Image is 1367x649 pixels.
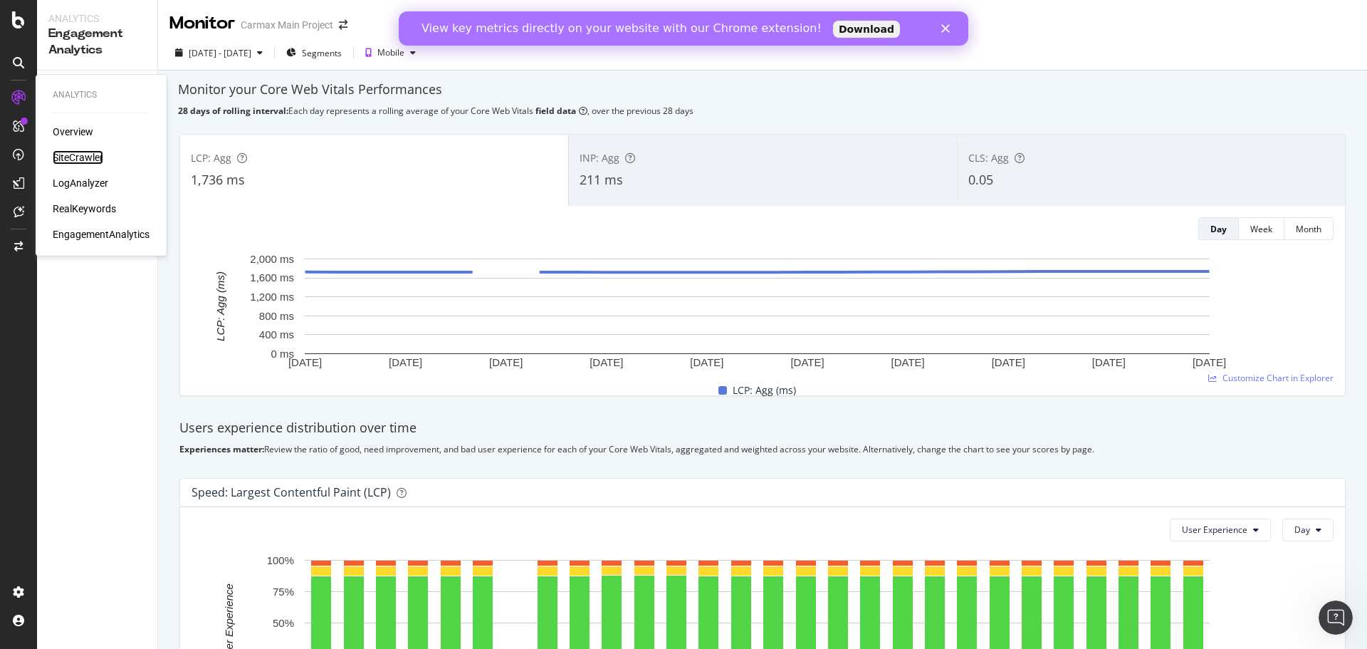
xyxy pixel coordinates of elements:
[339,20,347,30] div: arrow-right-arrow-left
[48,26,146,58] div: Engagement Analytics
[1208,372,1334,384] a: Customize Chart in Explorer
[53,202,116,216] a: RealKeywords
[790,356,824,368] text: [DATE]
[580,151,619,165] span: INP: Agg
[1319,601,1353,635] iframe: Intercom live chat
[53,150,103,165] a: SiteCrawler
[53,227,150,242] a: EngagementAnalytics
[543,13,557,21] div: Close
[1198,217,1239,240] button: Day
[489,356,523,368] text: [DATE]
[192,251,1323,370] svg: A chart.
[259,328,294,341] text: 400 ms
[1296,223,1321,235] div: Month
[169,11,235,36] div: Monitor
[250,253,294,265] text: 2,000 ms
[992,356,1025,368] text: [DATE]
[733,382,796,399] span: LCP: Agg (ms)
[1282,519,1334,541] button: Day
[241,18,333,32] div: Carmax Main Project
[1092,356,1126,368] text: [DATE]
[48,11,146,26] div: Analytics
[191,151,231,165] span: LCP: Agg
[179,443,1346,455] div: Review the ratio of good, need improvement, and bad user experience for each of your Core Web Vit...
[273,586,294,598] text: 75%
[1193,356,1226,368] text: [DATE]
[288,356,322,368] text: [DATE]
[968,151,1009,165] span: CLS: Agg
[1284,217,1334,240] button: Month
[535,105,576,117] b: field data
[267,554,294,566] text: 100%
[191,171,245,188] span: 1,736 ms
[1182,524,1247,536] span: User Experience
[360,41,421,64] button: Mobile
[389,356,422,368] text: [DATE]
[169,41,268,64] button: [DATE] - [DATE]
[271,348,294,360] text: 0 ms
[399,11,968,46] iframe: Intercom live chat banner
[891,356,925,368] text: [DATE]
[179,419,1346,437] div: Users experience distribution over time
[178,105,1347,117] div: Each day represents a rolling average of your Core Web Vitals , over the previous 28 days
[590,356,623,368] text: [DATE]
[1239,217,1284,240] button: Week
[1210,223,1227,235] div: Day
[377,48,404,57] div: Mobile
[53,125,93,139] a: Overview
[968,171,993,188] span: 0.05
[580,171,623,188] span: 211 ms
[214,271,226,341] text: LCP: Agg (ms)
[189,47,251,59] span: [DATE] - [DATE]
[1250,223,1272,235] div: Week
[1222,372,1334,384] span: Customize Chart in Explorer
[1294,524,1310,536] span: Day
[178,105,288,117] b: 28 days of rolling interval:
[53,176,108,190] a: LogAnalyzer
[259,310,294,322] text: 800 ms
[690,356,723,368] text: [DATE]
[302,47,342,59] span: Segments
[250,271,294,284] text: 1,600 ms
[178,81,1347,99] div: Monitor your Core Web Vitals Performances
[281,41,347,64] button: Segments
[1170,519,1271,541] button: User Experience
[179,443,264,455] b: Experiences matter:
[192,485,391,499] div: Speed: Largest Contentful Paint (LCP)
[250,291,294,303] text: 1,200 ms
[273,617,294,629] text: 50%
[53,89,150,101] div: Analytics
